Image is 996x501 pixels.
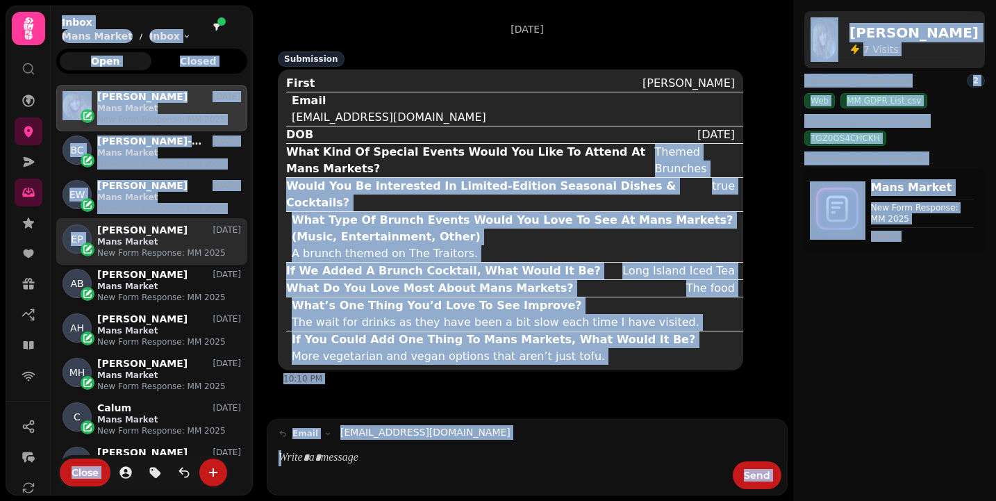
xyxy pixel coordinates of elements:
div: Would You Be Interested In Limited-Edition Seasonal Dishes & Cocktails? [286,178,706,211]
div: [PERSON_NAME] [642,75,735,92]
p: Visits [863,42,899,56]
div: What Type Of Brunch Events Would You Love To See At Mans Markets? (Music, Entertainment, Other) [292,212,740,245]
img: aHR0cHM6Ly93d3cuZ3JhdmF0YXIuY29tL2F2YXRhci9iZTkzZDBiYzZlZjI5YWViNDhiNGYzY2U0ZDIwMGY3Nj9zPTE1MCZkP... [811,17,838,62]
span: AH [70,321,84,335]
div: Themed Brunches [655,144,735,177]
p: Mans Market [97,414,241,425]
p: New Form Response: MM 2025 [97,247,241,258]
button: Close [60,459,110,486]
span: EW [69,188,85,202]
p: Mans Market [97,192,241,203]
p: [DATE] [213,358,241,369]
p: [PERSON_NAME] [97,358,188,370]
button: email [273,425,338,442]
div: A brunch themed on The Traitors. [292,245,478,262]
div: DOB [286,126,313,143]
h2: Inbox [62,15,191,29]
p: New Form Response: MM 2025 [97,381,241,392]
button: create-convo [199,459,227,486]
button: Inbox [149,29,191,43]
div: What’s One Thing You’d Love To See Improve? [292,297,582,314]
p: [PERSON_NAME]-Hockey [97,135,205,147]
div: If You Could Add One Thing To Mans Markets, What Would It Be? [292,331,695,348]
p: [PERSON_NAME] [97,180,188,192]
p: [DATE] [213,224,241,236]
a: [EMAIL_ADDRESS][DOMAIN_NAME] [340,425,511,440]
div: TGZ0GS4CHCKH [804,131,886,146]
img: form-icon [810,181,865,240]
button: Send [733,461,781,489]
span: Closed [164,56,233,66]
div: MM GDPR List.csv [840,93,927,108]
div: Submission [278,51,345,67]
p: [DATE] [213,180,241,191]
span: Customer profile tags [804,74,909,88]
p: [DATE] [213,313,241,325]
p: [PERSON_NAME] [97,224,188,236]
span: OS [70,454,84,468]
div: true [712,178,735,195]
span: Send [744,470,770,480]
div: First [286,75,315,92]
span: AB [70,277,83,290]
label: Form submission context [804,151,985,165]
div: Web [804,93,835,108]
div: If We Added A Brunch Cocktail, What Would It Be? [286,263,601,279]
span: BC [70,143,83,157]
div: 2 [967,74,985,88]
div: [DATE] [697,126,735,143]
span: C [74,410,81,424]
p: [DATE] [213,402,241,413]
button: is-read [170,459,198,486]
p: Mans Market [97,370,241,381]
button: filter [208,19,225,35]
p: [PERSON_NAME] [97,447,188,459]
p: New Form Response: MM 2025 [97,292,241,303]
button: Closed [153,52,244,70]
p: Mans Market [97,147,241,158]
img: Jessica Petch [63,91,92,120]
time: [DATE] [871,231,974,242]
label: Conversation thread tags [804,114,985,128]
nav: breadcrumb [62,29,191,43]
button: Open [60,52,151,70]
p: Mans Market [97,325,241,336]
div: The wait for drinks as they have been a bit slow each time I have visited. [292,314,699,331]
p: New Form Response: MM 2025 [97,114,241,125]
p: [PERSON_NAME] [97,91,188,103]
p: [DATE] [213,91,241,102]
span: 7 [863,44,872,55]
div: What Kind Of Special Events Would You Like To Attend At Mans Markets? [286,144,649,177]
div: The food [686,280,735,297]
div: [EMAIL_ADDRESS][DOMAIN_NAME] [292,109,486,126]
div: 10:10 PM [283,373,743,384]
p: Mans Market [62,29,133,43]
p: New Form Response: MM 2025 [871,202,974,224]
div: grid [56,85,247,489]
div: What Do You Love Most About Mans Markets? [286,280,573,297]
p: [PERSON_NAME] [97,269,188,281]
h2: [PERSON_NAME] [849,23,979,42]
p: Mans Market [871,179,974,196]
p: [DATE] [213,269,241,280]
span: Open [71,56,140,66]
p: New Form Response: MM 2025 [97,336,241,347]
p: [PERSON_NAME] [97,313,188,325]
div: Email [292,92,326,109]
p: [DATE] [213,447,241,458]
p: New Form Response: MM 2025 [97,158,241,170]
p: Mans Market [97,281,241,292]
span: Close [72,468,99,477]
p: New Form Response: MM 2025 [97,203,241,214]
p: Calum [97,402,131,414]
p: Mans Market [97,236,241,247]
button: tag-thread [141,459,169,486]
div: Long Island Iced Tea [622,263,735,279]
p: New Form Response: MM 2025 [97,425,241,436]
p: [DATE] [511,22,543,36]
span: EP [71,232,83,246]
span: MH [69,366,85,379]
div: More vegetarian and vegan options that aren’t just tofu. [292,348,605,365]
p: [DATE] [213,135,241,147]
p: Mans Market [97,103,241,114]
